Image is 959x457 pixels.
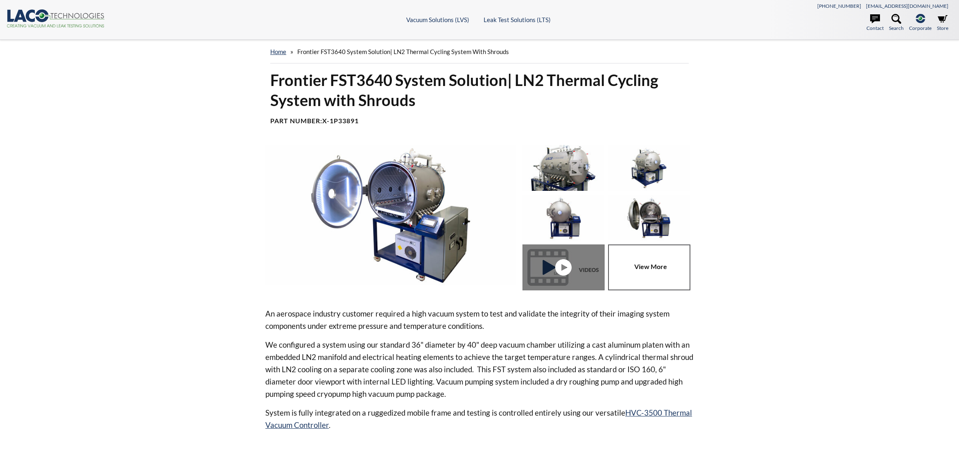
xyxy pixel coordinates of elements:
span: Frontier FST3640 System Solution| LN2 Thermal Cycling System with Shrouds [297,48,509,55]
a: Contact [866,14,884,32]
b: X-1P33891 [322,117,359,124]
img: Thermal Cycling System (TVAC) - Front View [522,195,604,241]
img: Thermal Cycling System (TVAC) - Isometric View [608,145,690,191]
a: [EMAIL_ADDRESS][DOMAIN_NAME] [866,3,948,9]
h4: Part Number: [270,117,689,125]
p: We configured a system using our standard 36" diameter by 40" deep vacuum chamber utilizing a cas... [265,339,694,400]
p: An aerospace industry customer required a high vacuum system to test and validate the integrity o... [265,308,694,332]
div: » [270,40,689,63]
a: Store [937,14,948,32]
img: Thermal Cycling System (TVAC), port view [522,145,604,191]
p: System is fully integrated on a ruggedized mobile frame and testing is controlled entirely using ... [265,407,694,431]
h1: Frontier FST3640 System Solution| LN2 Thermal Cycling System with Shrouds [270,70,689,111]
a: [PHONE_NUMBER] [817,3,861,9]
a: HVC-3500 Thermal Vacuum Controller [265,408,692,430]
span: Corporate [909,24,932,32]
a: Vacuum Solutions (LVS) [406,16,469,23]
a: Leak Test Solutions (LTS) [484,16,551,23]
img: Thermal Cycling System (TVAC), angled view, door open [265,145,516,285]
img: Thermal Cycling System (TVAC), front view, door open [608,195,690,241]
a: Thermal Cycling System (TVAC) - Front View [522,244,608,290]
a: Search [889,14,904,32]
a: home [270,48,286,55]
